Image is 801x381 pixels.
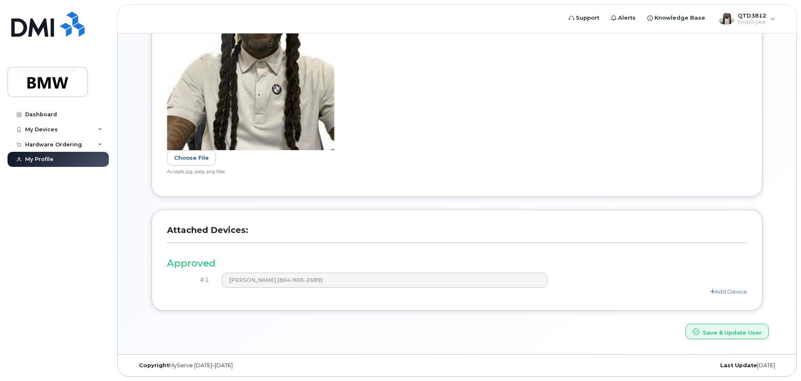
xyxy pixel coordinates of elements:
[563,10,605,26] a: Support
[642,10,711,26] a: Knowledge Base
[738,19,766,26] span: Employee
[139,362,169,368] strong: Copyright
[605,10,642,26] a: Alerts
[710,288,747,295] a: Add Device
[167,225,747,243] h3: Attached Devices:
[765,345,795,375] iframe: Messenger Launcher
[565,362,781,369] div: [DATE]
[133,362,349,369] div: MyServe [DATE]–[DATE]
[738,12,766,19] span: QTD3812
[718,13,734,25] img: User avatar
[720,362,757,368] strong: Last Update
[167,169,740,175] div: Accepts jpg, jpeg, png files
[685,324,769,339] button: Save & Update User
[655,14,705,22] span: Knowledge Base
[712,10,781,27] div: QTD3812
[173,276,209,284] h4: #1
[718,10,734,27] div: User avatar
[576,14,599,22] span: Support
[167,150,216,166] label: Choose File
[167,258,747,268] h3: Approved
[618,14,636,22] span: Alerts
